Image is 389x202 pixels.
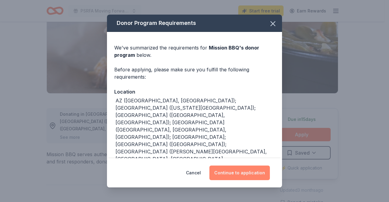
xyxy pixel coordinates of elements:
[209,166,270,180] button: Continue to application
[107,15,282,32] div: Donor Program Requirements
[114,44,275,59] div: We've summarized the requirements for below.
[114,88,275,96] div: Location
[114,66,275,80] div: Before applying, please make sure you fulfill the following requirements:
[186,166,201,180] button: Cancel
